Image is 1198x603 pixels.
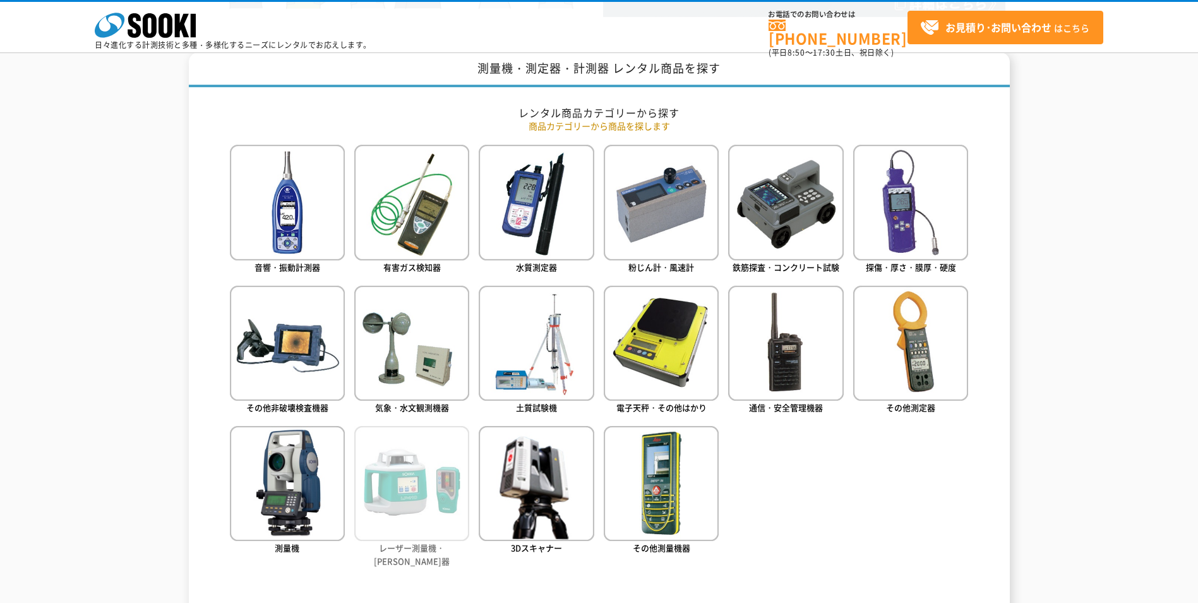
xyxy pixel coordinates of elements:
[749,401,823,413] span: 通信・安全管理機器
[479,286,594,401] img: 土質試験機
[354,426,469,541] img: レーザー測量機・墨出器
[479,286,594,417] a: 土質試験機
[788,47,805,58] span: 8:50
[616,401,707,413] span: 電子天秤・その他はかり
[853,286,968,417] a: その他測定器
[853,145,968,276] a: 探傷・厚さ・膜厚・硬度
[633,542,690,554] span: その他測量機器
[230,286,345,417] a: その他非破壊検査機器
[95,41,371,49] p: 日々進化する計測技術と多種・多様化するニーズにレンタルでお応えします。
[733,261,839,273] span: 鉄筋探査・コンクリート試験
[230,145,345,276] a: 音響・振動計測器
[907,11,1103,44] a: お見積り･お問い合わせはこちら
[728,286,843,417] a: 通信・安全管理機器
[230,145,345,260] img: 音響・振動計測器
[479,145,594,276] a: 水質測定器
[354,145,469,276] a: 有害ガス検知器
[604,145,719,276] a: 粉じん計・風速計
[230,286,345,401] img: その他非破壊検査機器
[511,542,562,554] span: 3Dスキャナー
[255,261,320,273] span: 音響・振動計測器
[230,426,345,557] a: 測量機
[516,401,557,413] span: 土質試験機
[945,20,1051,35] strong: お見積り･お問い合わせ
[383,261,441,273] span: 有害ガス検知器
[604,426,719,557] a: その他測量機器
[604,145,719,260] img: 粉じん計・風速計
[769,11,907,18] span: お電話でのお問い合わせは
[354,145,469,260] img: 有害ガス検知器
[230,106,969,119] h2: レンタル商品カテゴリーから探す
[813,47,836,58] span: 17:30
[354,426,469,570] a: レーザー測量機・[PERSON_NAME]器
[479,426,594,541] img: 3Dスキャナー
[604,286,719,401] img: 電子天秤・その他はかり
[479,426,594,557] a: 3Dスキャナー
[769,20,907,46] a: [PHONE_NUMBER]
[230,426,345,541] img: 測量機
[479,145,594,260] img: 水質測定器
[189,52,1010,87] h1: 測量機・測定器・計測器 レンタル商品を探す
[604,286,719,417] a: 電子天秤・その他はかり
[920,18,1089,37] span: はこちら
[354,286,469,401] img: 気象・水文観測機器
[246,401,328,413] span: その他非破壊検査機器
[275,542,299,554] span: 測量機
[853,286,968,401] img: その他測定器
[728,286,843,401] img: 通信・安全管理機器
[230,119,969,133] p: 商品カテゴリーから商品を探します
[886,401,935,413] span: その他測定器
[604,426,719,541] img: その他測量機器
[853,145,968,260] img: 探傷・厚さ・膜厚・硬度
[516,261,557,273] span: 水質測定器
[866,261,956,273] span: 探傷・厚さ・膜厚・硬度
[375,401,449,413] span: 気象・水文観測機器
[728,145,843,260] img: 鉄筋探査・コンクリート試験
[769,47,894,58] span: (平日 ～ 土日、祝日除く)
[354,286,469,417] a: 気象・水文観測機器
[728,145,843,276] a: 鉄筋探査・コンクリート試験
[374,542,450,567] span: レーザー測量機・[PERSON_NAME]器
[628,261,694,273] span: 粉じん計・風速計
